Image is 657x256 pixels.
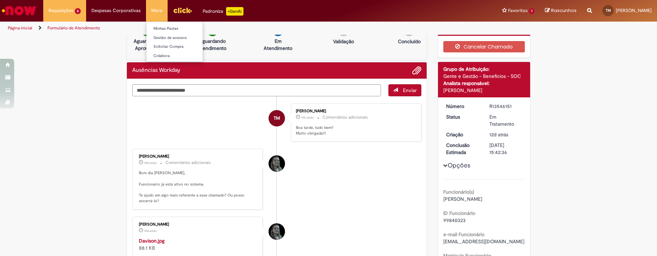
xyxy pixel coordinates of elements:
[545,7,577,14] a: Rascunhos
[403,87,417,93] span: Enviar
[173,5,192,16] img: click_logo_yellow_360x200.png
[261,38,295,52] p: Em Atendimento
[269,155,285,172] div: Raquel Zago
[508,7,528,14] span: Favoritos
[139,170,257,204] p: Bom dia [PERSON_NAME], Funcionário já está ativo no sistema. Te ajudo em algo mais referente a es...
[443,41,525,52] button: Cancelar Chamado
[443,231,484,238] b: e-mail Funcionário
[144,161,157,165] span: 10d atrás
[47,25,100,31] a: Formulário de Atendimento
[441,142,484,156] dt: Conclusão Estimada
[75,8,81,14] span: 6
[139,238,164,244] a: Davison.jpg
[269,223,285,240] div: Raquel Zago
[226,7,243,16] p: +GenAi
[274,110,280,127] span: TM
[301,115,314,120] time: 29/09/2025 13:47:56
[144,229,157,233] span: 10d atrás
[322,114,368,120] small: Comentários adicionais
[151,7,162,14] span: More
[301,115,314,120] span: 19h atrás
[165,160,211,166] small: Comentários adicionais
[130,38,164,52] p: Aguardando Aprovação
[195,38,230,52] p: Aguardando atendimento
[146,43,224,51] a: Solicitar Compra
[441,113,484,120] dt: Status
[443,210,475,216] b: ID Funcionário
[146,34,224,42] a: Gestão de acessos
[146,52,224,60] a: Colabora
[388,84,421,96] button: Enviar
[443,66,525,73] div: Grupo de Atribuição:
[203,7,243,16] div: Padroniza
[333,38,354,45] p: Validação
[144,229,157,233] time: 20/09/2025 11:58:09
[606,8,611,13] span: TM
[551,7,577,14] span: Rascunhos
[443,80,525,87] div: Analista responsável:
[132,67,180,74] h2: Ausências Workday Histórico de tíquete
[49,7,73,14] span: Requisições
[139,237,257,251] div: 88.1 KB
[5,22,433,35] ul: Trilhas de página
[132,84,381,96] textarea: Digite sua mensagem aqui...
[146,25,224,33] a: Minhas Pastas
[616,7,652,13] span: [PERSON_NAME]
[443,73,525,80] div: Gente e Gestão - Benefícios - SOC
[443,196,482,202] span: [PERSON_NAME]
[146,21,203,62] ul: More
[1,4,37,18] img: ServiceNow
[139,222,257,227] div: [PERSON_NAME]
[269,110,285,126] div: Thaynna Da Silva Moura
[489,142,522,156] div: [DATE] 15:42:36
[441,103,484,110] dt: Número
[296,109,414,113] div: [PERSON_NAME]
[412,66,421,75] button: Adicionar anexos
[489,131,522,138] div: 18/09/2025 09:54:37
[489,131,508,138] span: 12d atrás
[441,131,484,138] dt: Criação
[489,103,522,110] div: R13546151
[91,7,141,14] span: Despesas Corporativas
[443,238,524,245] span: [EMAIL_ADDRESS][DOMAIN_NAME]
[443,189,474,195] b: Funcionário(s)
[8,25,32,31] a: Página inicial
[398,38,421,45] p: Concluído
[489,131,508,138] time: 18/09/2025 09:54:37
[296,125,414,136] p: Boa tarde, tudo bem? Muito obrigada!!!
[529,8,534,14] span: 1
[443,87,525,94] div: [PERSON_NAME]
[139,154,257,159] div: [PERSON_NAME]
[144,161,157,165] time: 20/09/2025 11:59:16
[443,217,466,223] span: 99840323
[489,113,522,127] div: Em Tratamento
